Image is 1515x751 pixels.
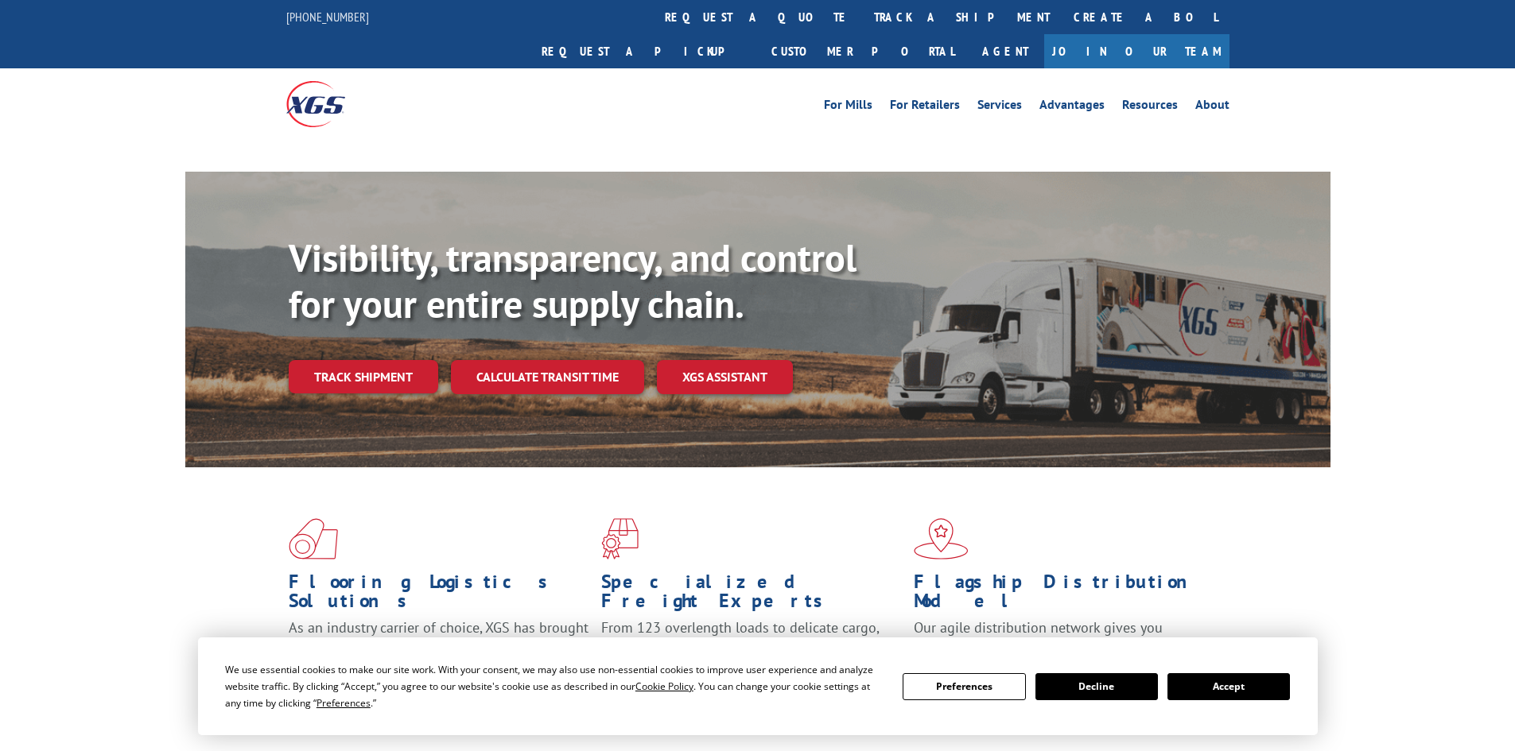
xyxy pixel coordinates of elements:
span: As an industry carrier of choice, XGS has brought innovation and dedication to flooring logistics... [289,618,589,675]
button: Decline [1035,673,1158,700]
a: XGS ASSISTANT [657,360,793,394]
span: Preferences [317,696,371,710]
div: Cookie Consent Prompt [198,637,1318,735]
a: Services [977,99,1022,116]
img: xgs-icon-total-supply-chain-intelligence-red [289,518,338,559]
img: xgs-icon-focused-on-flooring-red [601,518,639,559]
b: Visibility, transparency, and control for your entire supply chain. [289,233,857,328]
div: We use essential cookies to make our site work. With your consent, we may also use non-essential ... [225,661,884,711]
a: Resources [1122,99,1178,116]
a: Agent [966,34,1044,68]
span: Cookie Policy [635,679,693,693]
button: Preferences [903,673,1025,700]
a: Advantages [1039,99,1105,116]
a: For Retailers [890,99,960,116]
a: Request a pickup [530,34,759,68]
a: [PHONE_NUMBER] [286,9,369,25]
span: Our agile distribution network gives you nationwide inventory management on demand. [914,618,1206,656]
h1: Flooring Logistics Solutions [289,572,589,618]
img: xgs-icon-flagship-distribution-model-red [914,518,969,559]
button: Accept [1167,673,1290,700]
a: Join Our Team [1044,34,1229,68]
h1: Specialized Freight Experts [601,572,902,618]
p: From 123 overlength loads to delicate cargo, our experienced staff knows the best way to move you... [601,618,902,689]
a: Track shipment [289,360,438,393]
h1: Flagship Distribution Model [914,572,1214,618]
a: About [1195,99,1229,116]
a: For Mills [824,99,872,116]
a: Customer Portal [759,34,966,68]
a: Calculate transit time [451,360,644,394]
